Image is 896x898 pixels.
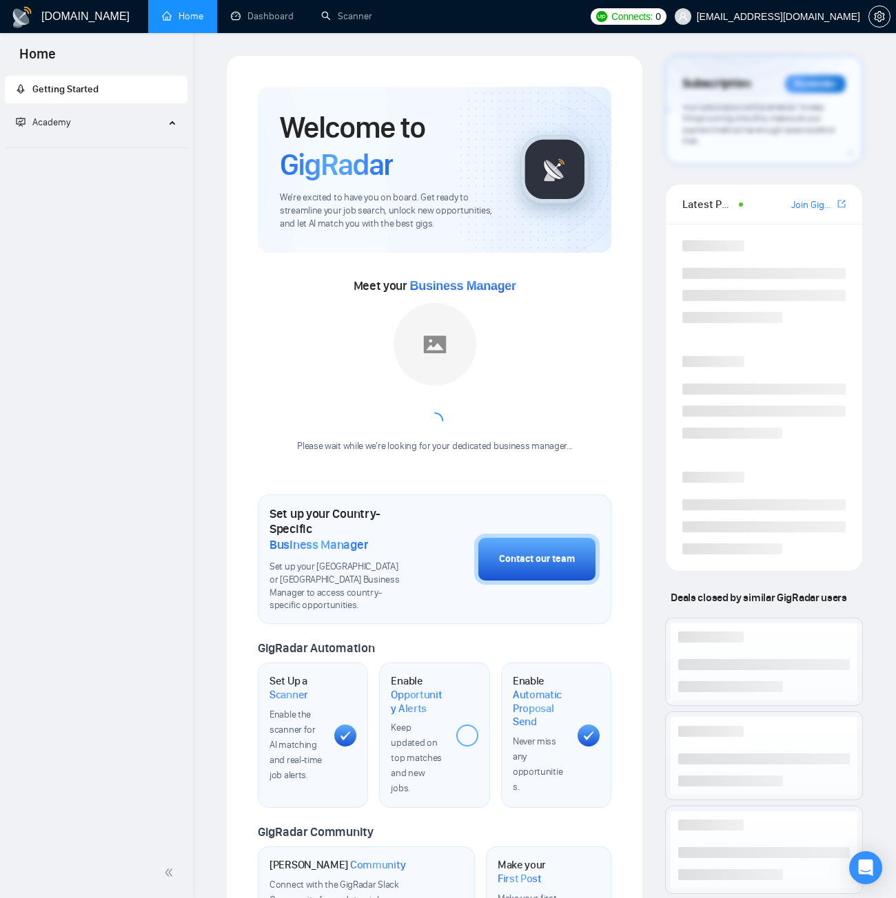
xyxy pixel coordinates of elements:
[5,76,187,103] li: Getting Started
[849,851,882,884] div: Open Intercom Messenger
[32,83,99,95] span: Getting Started
[280,191,498,231] span: We're excited to have you on board. Get ready to streamline your job search, unlock new opportuni...
[162,10,203,22] a: homeHome
[520,135,589,204] img: gigradar-logo.png
[837,198,846,211] a: export
[499,552,575,567] div: Contact our team
[391,722,442,794] span: Keep updated on top matches and new jobs.
[269,858,406,872] h1: [PERSON_NAME]
[791,198,835,213] a: Join GigRadar Slack Community
[513,735,562,793] span: Never miss any opportunities.
[269,561,405,613] span: Set up your [GEOGRAPHIC_DATA] or [GEOGRAPHIC_DATA] Business Manager to access country-specific op...
[258,824,374,839] span: GigRadar Community
[269,537,368,552] span: Business Manager
[8,44,67,73] span: Home
[391,688,445,715] span: Opportunity Alerts
[164,866,178,879] span: double-left
[32,116,70,128] span: Academy
[869,11,890,22] span: setting
[394,303,476,386] img: placeholder.png
[837,198,846,209] span: export
[868,6,890,28] button: setting
[611,9,653,24] span: Connects:
[665,585,852,609] span: Deals closed by similar GigRadar users
[596,11,607,22] img: upwork-logo.png
[474,534,600,585] button: Contact our team
[280,146,393,183] span: GigRadar
[498,858,567,885] h1: Make your
[269,688,308,702] span: Scanner
[16,84,26,94] span: rocket
[280,109,498,183] h1: Welcome to
[682,196,735,213] span: Latest Posts from the GigRadar Community
[785,75,846,93] div: Reminder
[289,440,580,453] div: Please wait while we're looking for your dedicated business manager...
[678,12,688,21] span: user
[868,11,890,22] a: setting
[11,6,33,28] img: logo
[513,674,567,729] h1: Enable
[269,674,323,701] h1: Set Up a
[498,872,542,886] span: First Post
[410,279,516,293] span: Business Manager
[231,10,294,22] a: dashboardDashboard
[321,10,372,22] a: searchScanner
[16,117,26,127] span: fund-projection-screen
[354,278,516,293] span: Meet your
[682,102,834,147] span: Your subscription will be renewed. To keep things running smoothly, make sure your payment method...
[269,506,405,552] h1: Set up your Country-Specific
[513,688,567,729] span: Automatic Proposal Send
[350,858,406,872] span: Community
[5,142,187,151] li: Academy Homepage
[391,674,445,715] h1: Enable
[269,709,322,781] span: Enable the scanner for AI matching and real-time job alerts.
[682,72,751,96] span: Subscription
[258,640,374,656] span: GigRadar Automation
[655,9,661,24] span: 0
[16,116,70,128] span: Academy
[425,412,443,430] span: loading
